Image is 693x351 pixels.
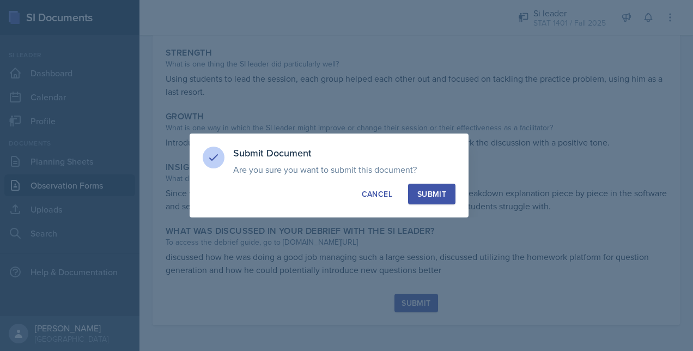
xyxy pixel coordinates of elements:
button: Cancel [352,184,402,204]
div: Cancel [362,189,392,199]
h3: Submit Document [233,147,455,160]
div: Submit [417,189,446,199]
p: Are you sure you want to submit this document? [233,164,455,175]
button: Submit [408,184,455,204]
